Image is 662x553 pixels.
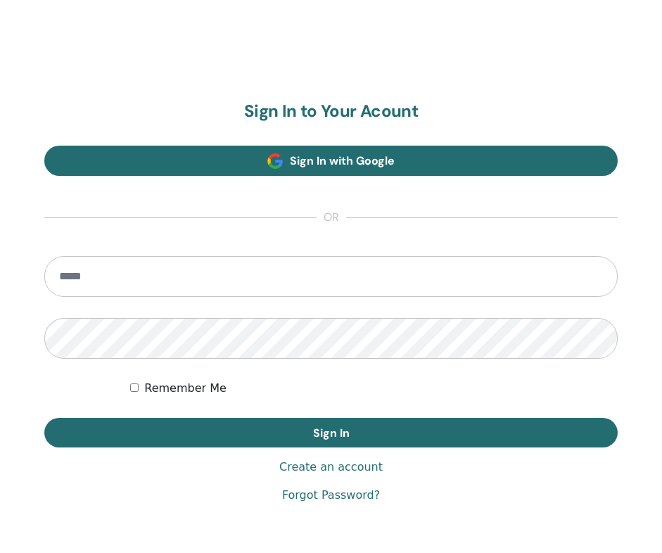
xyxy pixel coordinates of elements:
h2: Sign In to Your Acount [44,101,618,122]
span: or [317,210,346,227]
label: Remember Me [144,380,227,397]
span: Sign In with Google [290,153,395,168]
div: Keep me authenticated indefinitely or until I manually logout [130,380,618,397]
a: Sign In with Google [44,146,618,176]
a: Create an account [279,459,383,476]
span: Sign In [313,426,350,440]
a: Forgot Password? [282,487,380,504]
button: Sign In [44,418,618,447]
